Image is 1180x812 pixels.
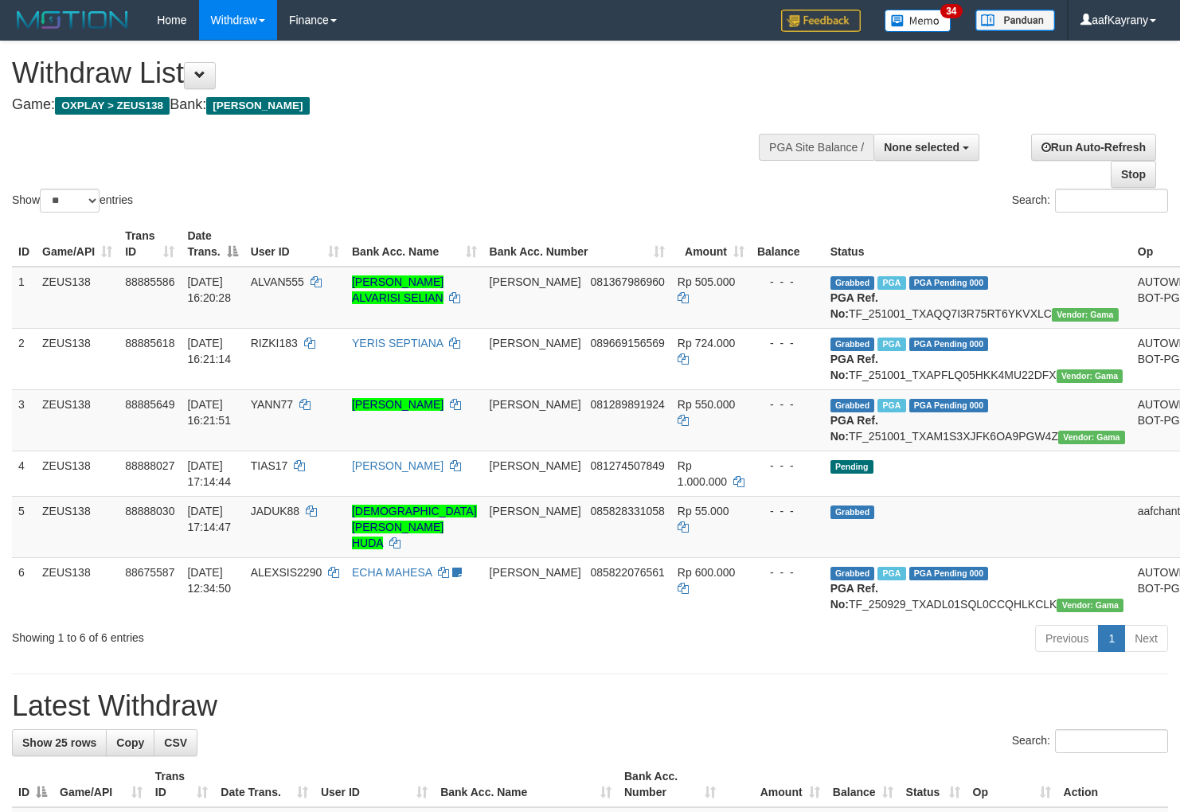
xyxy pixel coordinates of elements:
span: [PERSON_NAME] [490,505,581,517]
div: - - - [757,274,818,290]
h1: Withdraw List [12,57,771,89]
span: Marked by aafpengsreynich [877,567,905,580]
span: Copy 081367986960 to clipboard [590,275,664,288]
span: TIAS17 [251,459,288,472]
span: Rp 1.000.000 [678,459,727,488]
div: - - - [757,396,818,412]
th: Amount: activate to sort column ascending [722,762,826,807]
span: 88885586 [125,275,174,288]
span: [PERSON_NAME] [206,97,309,115]
span: RIZKI183 [251,337,298,349]
button: None selected [873,134,979,161]
span: [PERSON_NAME] [490,337,581,349]
span: [DATE] 16:20:28 [187,275,231,304]
a: ECHA MAHESA [352,566,432,579]
span: Rp 505.000 [678,275,735,288]
td: ZEUS138 [36,328,119,389]
span: Copy 081289891924 to clipboard [590,398,664,411]
span: JADUK88 [251,505,299,517]
span: [DATE] 12:34:50 [187,566,231,595]
input: Search: [1055,189,1168,213]
th: ID [12,221,36,267]
div: Showing 1 to 6 of 6 entries [12,623,480,646]
span: Vendor URL: https://trx31.1velocity.biz [1052,308,1119,322]
span: Copy 085828331058 to clipboard [590,505,664,517]
span: Show 25 rows [22,736,96,749]
td: ZEUS138 [36,557,119,619]
label: Show entries [12,189,133,213]
span: [PERSON_NAME] [490,566,581,579]
span: Vendor URL: https://trx31.1velocity.biz [1058,431,1125,444]
span: Grabbed [830,506,875,519]
input: Search: [1055,729,1168,753]
span: Rp 724.000 [678,337,735,349]
a: [DEMOGRAPHIC_DATA][PERSON_NAME] HUDA [352,505,477,549]
td: TF_251001_TXAQQ7I3R75RT6YKVXLC [824,267,1131,329]
th: User ID: activate to sort column ascending [244,221,346,267]
h4: Game: Bank: [12,97,771,113]
th: Trans ID: activate to sort column ascending [119,221,181,267]
th: Op: activate to sort column ascending [967,762,1057,807]
td: ZEUS138 [36,267,119,329]
div: - - - [757,335,818,351]
span: PGA Pending [909,567,989,580]
th: Amount: activate to sort column ascending [671,221,751,267]
span: PGA Pending [909,276,989,290]
span: Grabbed [830,338,875,351]
span: Grabbed [830,567,875,580]
th: Balance [751,221,824,267]
span: CSV [164,736,187,749]
th: Bank Acc. Name: activate to sort column ascending [346,221,483,267]
a: Show 25 rows [12,729,107,756]
span: ALVAN555 [251,275,304,288]
th: Date Trans.: activate to sort column descending [181,221,244,267]
span: [PERSON_NAME] [490,275,581,288]
th: Bank Acc. Number: activate to sort column ascending [618,762,722,807]
th: User ID: activate to sort column ascending [315,762,434,807]
span: Copy 085822076561 to clipboard [590,566,664,579]
th: Action [1057,762,1168,807]
td: ZEUS138 [36,451,119,496]
b: PGA Ref. No: [830,291,878,320]
th: Game/API: activate to sort column ascending [53,762,149,807]
span: [DATE] 16:21:14 [187,337,231,365]
span: 88888030 [125,505,174,517]
th: Trans ID: activate to sort column ascending [149,762,215,807]
span: 34 [940,4,962,18]
a: Stop [1111,161,1156,188]
td: ZEUS138 [36,496,119,557]
span: Marked by aafanarl [877,399,905,412]
a: Run Auto-Refresh [1031,134,1156,161]
a: [PERSON_NAME] [352,459,443,472]
img: panduan.png [975,10,1055,31]
span: Rp 55.000 [678,505,729,517]
span: Pending [830,460,873,474]
span: Rp 550.000 [678,398,735,411]
span: Rp 600.000 [678,566,735,579]
span: Vendor URL: https://trx31.1velocity.biz [1057,369,1123,383]
a: Copy [106,729,154,756]
b: PGA Ref. No: [830,582,878,611]
td: 2 [12,328,36,389]
th: Game/API: activate to sort column ascending [36,221,119,267]
a: 1 [1098,625,1125,652]
th: Bank Acc. Number: activate to sort column ascending [483,221,671,267]
span: Marked by aafanarl [877,338,905,351]
a: YERIS SEPTIANA [352,337,443,349]
th: Balance: activate to sort column ascending [826,762,900,807]
div: - - - [757,458,818,474]
span: Vendor URL: https://trx31.1velocity.biz [1057,599,1123,612]
span: None selected [884,141,959,154]
a: CSV [154,729,197,756]
td: TF_250929_TXADL01SQL0CCQHLKCLK [824,557,1131,619]
td: 1 [12,267,36,329]
th: Bank Acc. Name: activate to sort column ascending [434,762,618,807]
td: 3 [12,389,36,451]
span: Grabbed [830,276,875,290]
td: TF_251001_TXAM1S3XJFK6OA9PGW4Z [824,389,1131,451]
th: Date Trans.: activate to sort column ascending [214,762,315,807]
label: Search: [1012,729,1168,753]
label: Search: [1012,189,1168,213]
span: Marked by aafanarl [877,276,905,290]
span: [PERSON_NAME] [490,398,581,411]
